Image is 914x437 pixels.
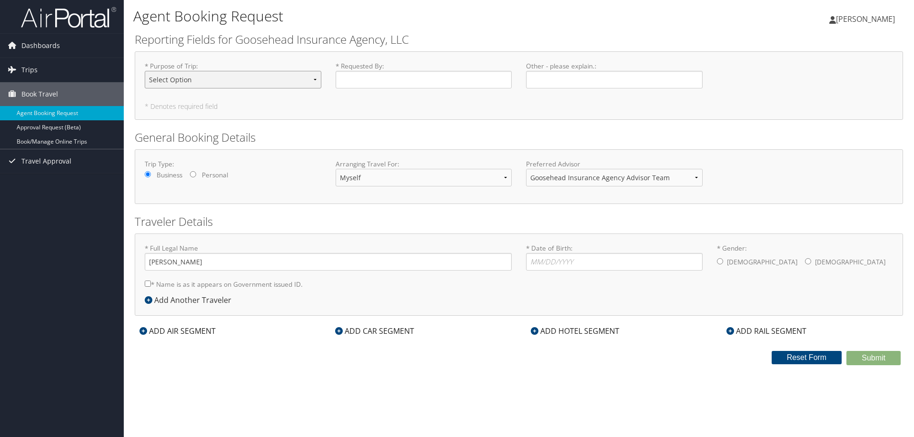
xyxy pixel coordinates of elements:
h5: * Denotes required field [145,103,893,110]
div: ADD AIR SEGMENT [135,325,220,337]
input: * Name is as it appears on Government issued ID. [145,281,151,287]
a: [PERSON_NAME] [829,5,904,33]
span: Travel Approval [21,149,71,173]
label: Trip Type: [145,159,321,169]
button: Reset Form [772,351,842,364]
span: Book Travel [21,82,58,106]
button: Submit [846,351,901,365]
input: * Date of Birth: [526,253,703,271]
label: Preferred Advisor [526,159,703,169]
label: * Requested By : [336,61,512,88]
label: Personal [202,170,228,180]
div: Add Another Traveler [145,294,236,306]
span: Trips [21,58,38,82]
select: * Purpose of Trip: [145,71,321,88]
label: [DEMOGRAPHIC_DATA] [727,253,797,271]
h2: Reporting Fields for Goosehead Insurance Agency, LLC [135,31,903,48]
input: * Gender:[DEMOGRAPHIC_DATA][DEMOGRAPHIC_DATA] [805,258,811,264]
img: airportal-logo.png [21,6,116,29]
input: Other - please explain.: [526,71,703,88]
label: Arranging Travel For: [336,159,512,169]
label: * Date of Birth: [526,243,703,271]
label: * Full Legal Name [145,243,512,271]
label: * Gender: [717,243,894,272]
span: [PERSON_NAME] [836,14,895,24]
h2: General Booking Details [135,129,903,146]
label: * Name is as it appears on Government issued ID. [145,275,303,293]
h2: Traveler Details [135,214,903,230]
input: * Requested By: [336,71,512,88]
label: * Purpose of Trip : [145,61,321,96]
input: * Gender:[DEMOGRAPHIC_DATA][DEMOGRAPHIC_DATA] [717,258,723,264]
label: Business [157,170,182,180]
div: ADD HOTEL SEGMENT [526,325,624,337]
div: ADD CAR SEGMENT [330,325,419,337]
label: Other - please explain. : [526,61,703,88]
span: Dashboards [21,34,60,58]
div: ADD RAIL SEGMENT [722,325,811,337]
h1: Agent Booking Request [133,6,647,26]
label: [DEMOGRAPHIC_DATA] [815,253,885,271]
input: * Full Legal Name [145,253,512,271]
